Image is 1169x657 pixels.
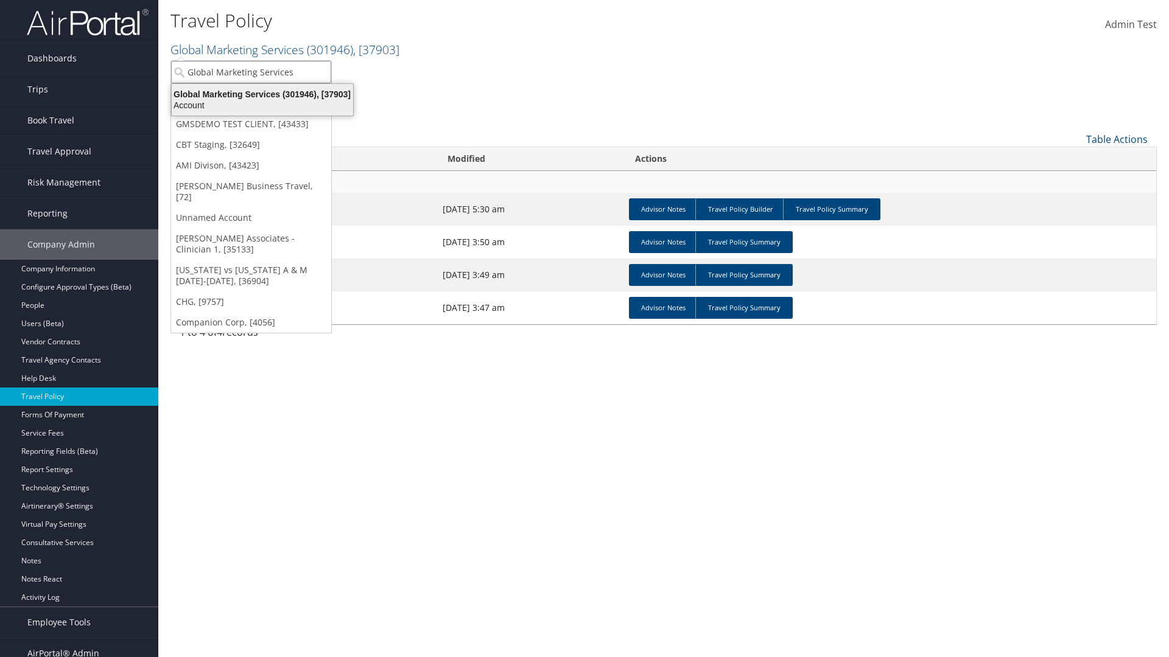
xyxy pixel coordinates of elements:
a: Table Actions [1086,133,1148,146]
span: , [ 37903 ] [353,41,399,58]
span: Trips [27,74,48,105]
a: [US_STATE] vs [US_STATE] A & M [DATE]-[DATE], [36904] [171,260,331,291]
a: Travel Policy Summary [695,231,793,253]
span: Travel Approval [27,136,91,167]
td: [DATE] 5:30 am [437,193,624,226]
input: Search Accounts [171,61,331,83]
a: [PERSON_NAME] Business Travel, [72] [171,176,331,207]
a: [PERSON_NAME] Associates - Clinician 1, [35133] [171,228,331,260]
a: Advisor Notes [629,297,698,319]
span: Dashboards [27,43,77,74]
span: Reporting [27,198,68,229]
a: Global Marketing Services [170,41,399,58]
td: [DATE] 3:49 am [437,259,624,291]
span: Admin Test [1105,18,1157,31]
a: Admin Test [1105,6,1157,44]
a: Travel Policy Summary [783,198,880,220]
a: GMSDEMO TEST CLIENT, [43433] [171,114,331,134]
span: Risk Management [27,167,100,198]
div: 1 to 4 of records [180,325,408,346]
span: Employee Tools [27,607,91,638]
td: [DATE] 3:50 am [437,226,624,259]
div: Global Marketing Services (301946), [37903] [164,89,360,100]
td: Global Marketing Services [171,171,1156,193]
a: Travel Policy Builder [695,198,785,220]
a: Travel Policy Summary [695,297,793,319]
div: Account [164,100,360,111]
span: 4 [217,325,222,339]
th: Actions [624,147,1156,171]
a: Advisor Notes [629,264,698,286]
a: Companion Corp, [4056] [171,312,331,333]
th: Modified: activate to sort column ascending [437,147,624,171]
a: CBT Staging, [32649] [171,134,331,155]
span: Company Admin [27,229,95,260]
h1: Travel Policy [170,8,828,33]
a: Travel Policy Summary [695,264,793,286]
a: Advisor Notes [629,198,698,220]
a: CHG, [9757] [171,291,331,312]
a: Unnamed Account [171,207,331,228]
a: Advisor Notes [629,231,698,253]
span: ( 301946 ) [307,41,353,58]
a: AMI Divison, [43423] [171,155,331,176]
span: Book Travel [27,105,74,136]
img: airportal-logo.png [27,8,149,36]
td: [DATE] 3:47 am [437,291,624,324]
